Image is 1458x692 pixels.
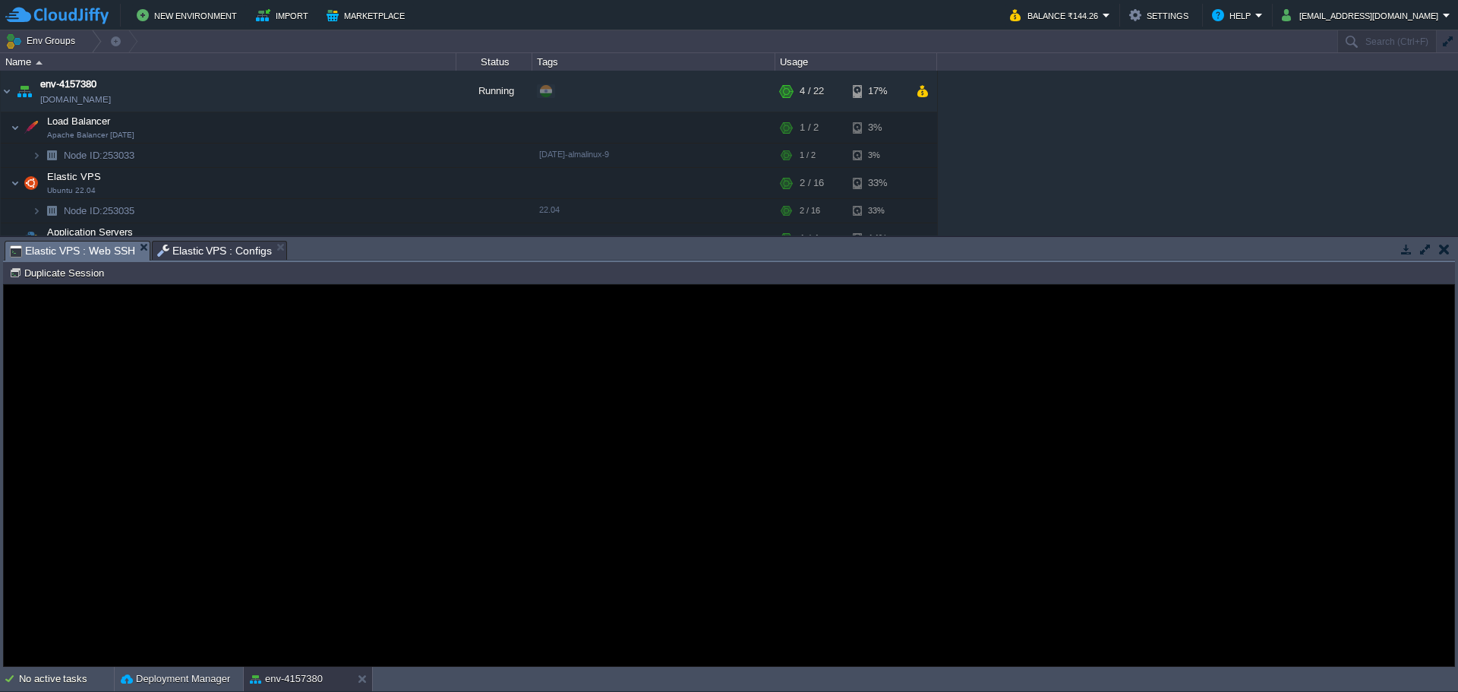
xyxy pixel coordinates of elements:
iframe: To enrich screen reader interactions, please activate Accessibility in Grammarly extension settings [4,285,1454,666]
div: Tags [533,53,775,71]
a: Node ID:253035 [62,204,137,217]
img: AMDAwAAAACH5BAEAAAAALAAAAAABAAEAAAICRAEAOw== [41,144,62,167]
button: Settings [1129,6,1193,24]
img: AMDAwAAAACH5BAEAAAAALAAAAAABAAEAAAICRAEAOw== [32,144,41,167]
div: 2 / 16 [800,168,824,198]
button: Balance ₹144.26 [1010,6,1103,24]
button: Env Groups [5,30,80,52]
img: AMDAwAAAACH5BAEAAAAALAAAAAABAAEAAAICRAEAOw== [11,223,20,254]
img: AMDAwAAAACH5BAEAAAAALAAAAAABAAEAAAICRAEAOw== [21,223,42,254]
span: Elastic VPS [46,170,103,183]
a: [DOMAIN_NAME] [40,92,111,107]
button: Marketplace [327,6,409,24]
img: AMDAwAAAACH5BAEAAAAALAAAAAABAAEAAAICRAEAOw== [41,199,62,223]
div: 33% [853,199,902,223]
div: Status [457,53,532,71]
div: 2 / 16 [800,199,820,223]
button: Help [1212,6,1255,24]
span: Elastic VPS : Web SSH [10,242,135,261]
span: [DATE]-almalinux-9 [539,150,609,159]
img: CloudJiffy [5,6,109,25]
div: 1 / 4 [800,223,819,254]
div: Name [2,53,456,71]
a: Load BalancerApache Balancer [DATE] [46,115,112,127]
span: Load Balancer [46,115,112,128]
img: AMDAwAAAACH5BAEAAAAALAAAAAABAAEAAAICRAEAOw== [11,112,20,143]
span: Node ID: [64,205,103,216]
div: 4 / 22 [800,71,824,112]
button: Deployment Manager [121,671,230,687]
div: 1 / 2 [800,144,816,167]
a: Node ID:253033 [62,149,137,162]
div: Usage [776,53,936,71]
span: 253033 [62,149,137,162]
a: env-4157380 [40,77,96,92]
button: Import [256,6,313,24]
img: AMDAwAAAACH5BAEAAAAALAAAAAABAAEAAAICRAEAOw== [1,71,13,112]
div: Running [456,71,532,112]
div: No active tasks [19,667,114,691]
span: 22.04 [539,205,560,214]
span: Ubuntu 22.04 [47,186,96,195]
div: 17% [853,71,902,112]
iframe: chat widget [1394,631,1443,677]
button: [EMAIL_ADDRESS][DOMAIN_NAME] [1282,6,1443,24]
div: 3% [853,144,902,167]
img: AMDAwAAAACH5BAEAAAAALAAAAAABAAEAAAICRAEAOw== [36,61,43,65]
span: Apache Balancer [DATE] [47,131,134,140]
div: 14% [853,223,902,254]
img: AMDAwAAAACH5BAEAAAAALAAAAAABAAEAAAICRAEAOw== [14,71,35,112]
span: Elastic VPS : Configs [157,242,273,260]
img: AMDAwAAAACH5BAEAAAAALAAAAAABAAEAAAICRAEAOw== [21,112,42,143]
button: env-4157380 [250,671,323,687]
img: AMDAwAAAACH5BAEAAAAALAAAAAABAAEAAAICRAEAOw== [11,168,20,198]
button: New Environment [137,6,241,24]
div: 3% [853,112,902,143]
span: Node ID: [64,150,103,161]
a: Elastic VPSUbuntu 22.04 [46,171,103,182]
div: 1 / 2 [800,112,819,143]
span: 253035 [62,204,137,217]
img: AMDAwAAAACH5BAEAAAAALAAAAAABAAEAAAICRAEAOw== [21,168,42,198]
img: AMDAwAAAACH5BAEAAAAALAAAAAABAAEAAAICRAEAOw== [32,199,41,223]
a: Application Servers [46,226,135,238]
button: Duplicate Session [9,266,109,280]
div: 33% [853,168,902,198]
